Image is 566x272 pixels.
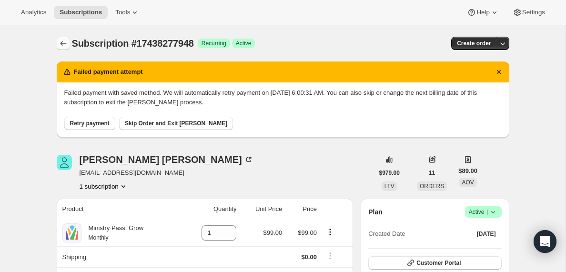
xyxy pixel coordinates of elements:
button: Subscriptions [57,37,70,50]
span: Created Date [368,229,405,239]
button: Retry payment [64,117,115,130]
span: Analytics [21,9,46,16]
th: Quantity [182,199,239,220]
span: Subscriptions [60,9,102,16]
span: Help [476,9,489,16]
button: Product actions [80,181,128,191]
button: Tools [110,6,145,19]
button: 11 [423,166,441,180]
button: Subscriptions [54,6,108,19]
button: Product actions [323,227,338,237]
button: Customer Portal [368,256,501,270]
span: Subscription #17438277948 [72,38,194,49]
span: Maurice Huggins [57,155,72,170]
span: Retry payment [70,120,110,127]
span: $979.00 [379,169,400,177]
button: Dismiss notification [492,65,505,79]
div: [PERSON_NAME] [PERSON_NAME] [80,155,253,164]
span: Tools [115,9,130,16]
h2: Plan [368,207,383,217]
button: Help [461,6,505,19]
div: Ministry Pass: Grow [81,223,144,242]
span: $0.00 [301,253,317,261]
span: $89.00 [458,166,477,176]
button: [DATE] [471,227,502,241]
button: Analytics [15,6,52,19]
th: Unit Price [239,199,285,220]
button: Skip Order and Exit [PERSON_NAME] [119,117,233,130]
span: $99.00 [263,229,283,236]
button: Settings [507,6,551,19]
button: $979.00 [374,166,405,180]
button: Create order [451,37,496,50]
span: Create order [457,40,491,47]
p: Failed payment with saved method. We will automatically retry payment on [DATE] 6:00:31 AM. You c... [64,88,502,107]
th: Shipping [57,246,183,267]
th: Product [57,199,183,220]
span: ORDERS [420,183,444,190]
span: Customer Portal [416,259,461,267]
span: $99.00 [298,229,317,236]
span: Recurring [202,40,226,47]
span: | [486,208,488,216]
span: LTV [384,183,394,190]
h2: Failed payment attempt [74,67,143,77]
span: [EMAIL_ADDRESS][DOMAIN_NAME] [80,168,253,178]
img: product img [62,223,81,242]
span: Skip Order and Exit [PERSON_NAME] [125,120,227,127]
small: Monthly [89,234,109,241]
button: Shipping actions [323,251,338,261]
span: Active [469,207,498,217]
span: Active [236,40,252,47]
th: Price [285,199,320,220]
span: [DATE] [477,230,496,238]
span: Settings [522,9,545,16]
span: AOV [462,179,474,186]
div: Open Intercom Messenger [534,230,556,253]
span: 11 [429,169,435,177]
